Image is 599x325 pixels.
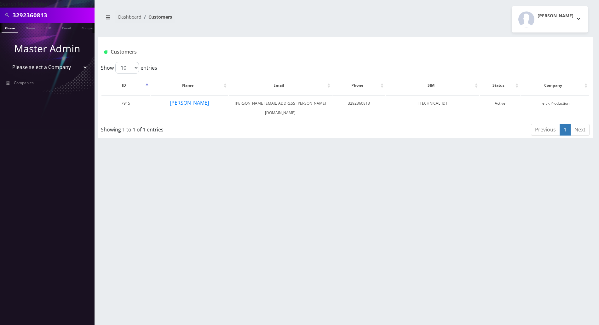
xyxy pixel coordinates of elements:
h2: [PERSON_NAME] [538,13,573,19]
button: [PERSON_NAME] [512,6,588,32]
a: Previous [531,124,560,136]
td: 7915 [101,95,150,121]
td: Teltik Production [521,95,589,121]
th: Email: activate to sort column ascending [229,76,332,95]
a: Next [570,124,590,136]
a: Phone [2,23,18,33]
a: Company [78,23,100,32]
td: [PERSON_NAME][EMAIL_ADDRESS][PERSON_NAME][DOMAIN_NAME] [229,95,332,121]
li: Customers [141,14,172,20]
strong: Global [32,0,49,7]
th: ID: activate to sort column descending [101,76,150,95]
th: Status: activate to sort column ascending [480,76,520,95]
nav: breadcrumb [102,10,341,28]
div: Showing 1 to 1 of 1 entries [101,123,300,133]
th: SIM: activate to sort column ascending [386,76,479,95]
th: Name: activate to sort column ascending [151,76,228,95]
a: Email [59,23,74,32]
td: 3292360813 [332,95,385,121]
button: [PERSON_NAME] [170,99,209,107]
input: Search All Companies [13,9,93,21]
td: [TECHNICAL_ID] [386,95,479,121]
label: Show entries [101,62,157,74]
th: Company: activate to sort column ascending [521,76,589,95]
a: 1 [560,124,571,136]
a: Dashboard [118,14,141,20]
select: Showentries [115,62,139,74]
span: Companies [14,80,34,85]
h1: Customers [104,49,504,55]
a: SIM [43,23,55,32]
th: Phone: activate to sort column ascending [332,76,385,95]
a: Name [22,23,38,32]
td: Active [480,95,520,121]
